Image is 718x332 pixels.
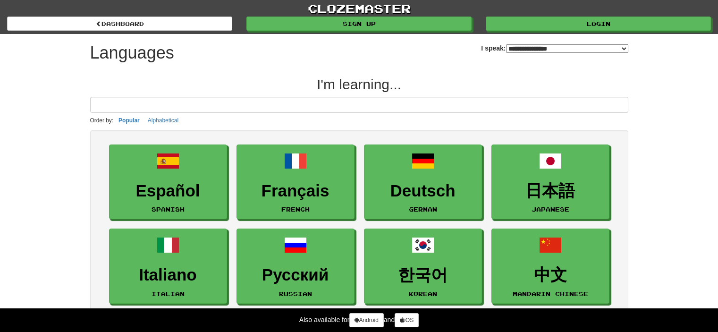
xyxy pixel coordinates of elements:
h2: I'm learning... [90,77,628,92]
a: FrançaisFrench [237,145,355,220]
h3: Русский [242,266,349,284]
h3: 中文 [497,266,604,284]
h1: Languages [90,43,174,62]
h3: Deutsch [369,182,477,200]
small: Russian [279,290,312,297]
h3: Italiano [114,266,222,284]
h3: Español [114,182,222,200]
a: РусскийRussian [237,229,355,304]
a: 中文Mandarin Chinese [491,229,609,304]
small: Japanese [532,206,569,213]
small: Korean [409,290,437,297]
a: Sign up [246,17,472,31]
a: iOS [395,313,419,327]
select: I speak: [506,44,628,53]
a: Login [486,17,711,31]
a: dashboard [7,17,232,31]
small: Order by: [90,117,114,124]
small: French [281,206,310,213]
h3: Français [242,182,349,200]
a: DeutschGerman [364,145,482,220]
button: Alphabetical [145,115,181,126]
a: ItalianoItalian [109,229,227,304]
a: EspañolSpanish [109,145,227,220]
h3: 日本語 [497,182,604,200]
label: I speak: [481,43,628,53]
small: Spanish [152,206,185,213]
a: Android [349,313,383,327]
small: Mandarin Chinese [513,290,588,297]
a: 한국어Korean [364,229,482,304]
button: Popular [116,115,143,126]
small: German [409,206,437,213]
small: Italian [152,290,185,297]
h3: 한국어 [369,266,477,284]
a: 日本語Japanese [491,145,609,220]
